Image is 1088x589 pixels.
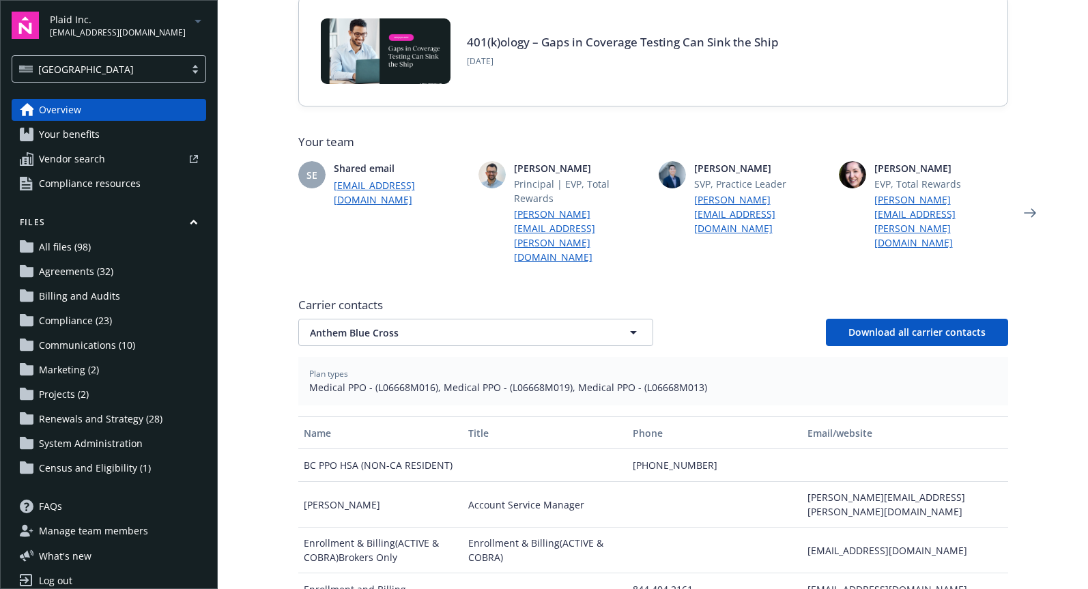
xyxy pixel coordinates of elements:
span: [DATE] [467,55,779,68]
span: Vendor search [39,148,105,170]
div: Enrollment & Billing(ACTIVE & COBRA) [463,528,627,573]
span: Communications (10) [39,334,135,356]
div: Name [304,426,457,440]
a: 401(k)ology – Gaps in Coverage Testing Can Sink the Ship [467,34,779,50]
span: Plan types [309,368,997,380]
a: Your benefits [12,124,206,145]
span: SE [306,168,317,182]
span: Your benefits [39,124,100,145]
span: [GEOGRAPHIC_DATA] [19,62,178,76]
a: System Administration [12,433,206,455]
span: Agreements (32) [39,261,113,283]
span: Medical PPO - (L06668M016), Medical PPO - (L06668M019), Medical PPO - (L06668M013) [309,380,997,394]
span: Download all carrier contacts [848,326,986,339]
a: Compliance (23) [12,310,206,332]
button: Phone [627,416,802,449]
a: arrowDropDown [190,12,206,29]
a: Renewals and Strategy (28) [12,408,206,430]
span: Renewals and Strategy (28) [39,408,162,430]
span: Shared email [334,161,468,175]
a: [PERSON_NAME][EMAIL_ADDRESS][PERSON_NAME][DOMAIN_NAME] [874,192,1008,250]
span: [PERSON_NAME] [694,161,828,175]
a: Communications (10) [12,334,206,356]
a: Census and Eligibility (1) [12,457,206,479]
span: [PERSON_NAME] [514,161,648,175]
span: [EMAIL_ADDRESS][DOMAIN_NAME] [50,27,186,39]
img: photo [659,161,686,188]
a: [EMAIL_ADDRESS][DOMAIN_NAME] [334,178,468,207]
a: FAQs [12,495,206,517]
span: SVP, Practice Leader [694,177,828,191]
button: Plaid Inc.[EMAIL_ADDRESS][DOMAIN_NAME]arrowDropDown [50,12,206,39]
img: photo [478,161,506,188]
button: What's new [12,549,113,563]
button: Name [298,416,463,449]
a: Vendor search [12,148,206,170]
span: Marketing (2) [39,359,99,381]
span: [PERSON_NAME] [874,161,1008,175]
a: Next [1019,202,1041,224]
a: Projects (2) [12,384,206,405]
div: [PERSON_NAME][EMAIL_ADDRESS][PERSON_NAME][DOMAIN_NAME] [802,482,1007,528]
span: System Administration [39,433,143,455]
span: Carrier contacts [298,297,1008,313]
span: Principal | EVP, Total Rewards [514,177,648,205]
span: Anthem Blue Cross [310,326,594,340]
a: Billing and Audits [12,285,206,307]
div: Title [468,426,622,440]
div: Enrollment & Billing(ACTIVE & COBRA)Brokers Only [298,528,463,573]
button: Files [12,216,206,233]
a: Marketing (2) [12,359,206,381]
div: BC PPO HSA (NON-CA RESIDENT) [298,449,463,482]
span: What ' s new [39,549,91,563]
span: All files (98) [39,236,91,258]
span: Plaid Inc. [50,12,186,27]
span: Compliance (23) [39,310,112,332]
span: FAQs [39,495,62,517]
img: photo [839,161,866,188]
span: [GEOGRAPHIC_DATA] [38,62,134,76]
button: Download all carrier contacts [826,319,1008,346]
span: Your team [298,134,1008,150]
div: Email/website [807,426,1002,440]
a: Overview [12,99,206,121]
button: Email/website [802,416,1007,449]
div: [PHONE_NUMBER] [627,449,802,482]
span: Census and Eligibility (1) [39,457,151,479]
img: navigator-logo.svg [12,12,39,39]
span: Manage team members [39,520,148,542]
span: Compliance resources [39,173,141,195]
a: Agreements (32) [12,261,206,283]
button: Title [463,416,627,449]
a: Manage team members [12,520,206,542]
a: [PERSON_NAME][EMAIL_ADDRESS][DOMAIN_NAME] [694,192,828,235]
img: Card Image - 401kology - Gaps in Coverage Testing - 08-27-25.jpg [321,18,450,84]
div: [PERSON_NAME] [298,482,463,528]
div: Account Service Manager [463,482,627,528]
a: [PERSON_NAME][EMAIL_ADDRESS][PERSON_NAME][DOMAIN_NAME] [514,207,648,264]
span: Projects (2) [39,384,89,405]
span: Billing and Audits [39,285,120,307]
div: Phone [633,426,797,440]
div: [EMAIL_ADDRESS][DOMAIN_NAME] [802,528,1007,573]
button: Anthem Blue Cross [298,319,653,346]
a: Compliance resources [12,173,206,195]
span: Overview [39,99,81,121]
span: EVP, Total Rewards [874,177,1008,191]
a: All files (98) [12,236,206,258]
